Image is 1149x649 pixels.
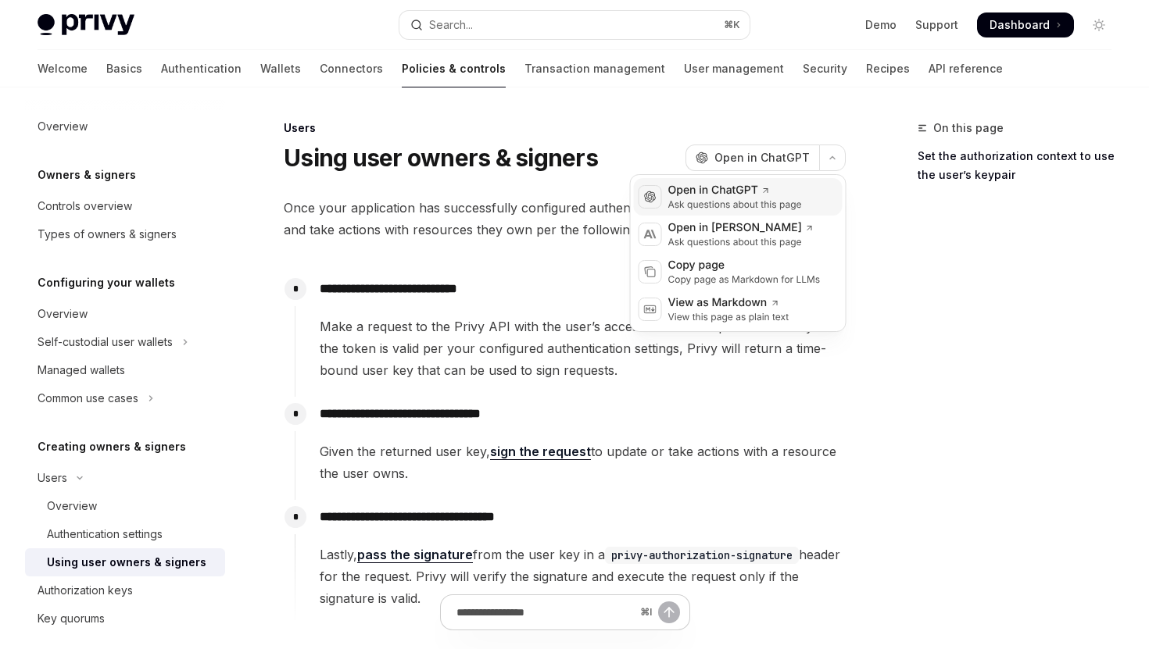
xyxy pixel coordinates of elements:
[47,497,97,515] div: Overview
[38,469,67,487] div: Users
[933,119,1004,137] span: On this page
[1086,12,1111,37] button: Toggle dark mode
[260,50,301,87] a: Wallets
[38,437,186,456] h5: Creating owners & signers
[865,17,897,33] a: Demo
[668,273,821,286] div: Copy page as Markdown for LLMs
[106,50,142,87] a: Basics
[402,50,506,87] a: Policies & controls
[38,389,138,408] div: Common use cases
[25,604,225,633] a: Key quorums
[668,258,821,273] div: Copy page
[668,198,802,211] div: Ask questions about this page
[668,183,802,198] div: Open in ChatGPT
[668,236,814,248] div: Ask questions about this page
[25,220,225,248] a: Types of owners & signers
[456,595,634,629] input: Ask a question...
[25,520,225,548] a: Authentication settings
[25,548,225,576] a: Using user owners & signers
[47,553,206,572] div: Using user owners & signers
[38,333,173,351] div: Self-custodial user wallets
[38,166,136,184] h5: Owners & signers
[47,525,163,544] div: Authentication settings
[714,150,810,166] span: Open in ChatGPT
[284,144,598,172] h1: Using user owners & signers
[357,547,473,563] a: pass the signature
[38,14,134,36] img: light logo
[320,50,383,87] a: Connectors
[25,356,225,384] a: Managed wallets
[668,311,789,323] div: View this page as plain text
[38,50,88,87] a: Welcome
[284,120,846,136] div: Users
[25,492,225,520] a: Overview
[399,11,749,39] button: Open search
[38,609,105,628] div: Key quorums
[25,328,225,356] button: Toggle Self-custodial user wallets section
[38,117,88,136] div: Overview
[25,192,225,220] a: Controls overview
[38,225,177,244] div: Types of owners & signers
[866,50,910,87] a: Recipes
[918,144,1124,187] a: Set the authorization context to use the user’s keypair
[915,17,958,33] a: Support
[977,12,1074,37] a: Dashboard
[25,300,225,328] a: Overview
[685,144,819,171] button: Open in ChatGPT
[38,361,125,380] div: Managed wallets
[524,50,665,87] a: Transaction management
[724,19,740,31] span: ⌘ K
[38,581,133,600] div: Authorization keys
[320,316,845,381] span: Make a request to the Privy API with the user’s access token to request a user key. If the token ...
[429,16,473,34] div: Search...
[284,197,846,241] span: Once your application has successfully configured authentication settings, users can update and t...
[684,50,784,87] a: User management
[25,576,225,604] a: Authorization keys
[490,444,591,460] a: sign the request
[668,295,789,311] div: View as Markdown
[25,112,225,141] a: Overview
[161,50,242,87] a: Authentication
[929,50,1003,87] a: API reference
[38,273,175,292] h5: Configuring your wallets
[25,384,225,412] button: Toggle Common use cases section
[38,305,88,323] div: Overview
[25,464,225,492] button: Toggle Users section
[320,544,845,609] span: Lastly, from the user key in a header for the request. Privy will verify the signature and execut...
[803,50,847,87] a: Security
[990,17,1050,33] span: Dashboard
[658,601,680,623] button: Send message
[605,547,799,564] code: privy-authorization-signature
[320,440,845,484] span: Given the returned user key, to update or take actions with a resource the user owns.
[668,220,814,236] div: Open in [PERSON_NAME]
[38,197,132,216] div: Controls overview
